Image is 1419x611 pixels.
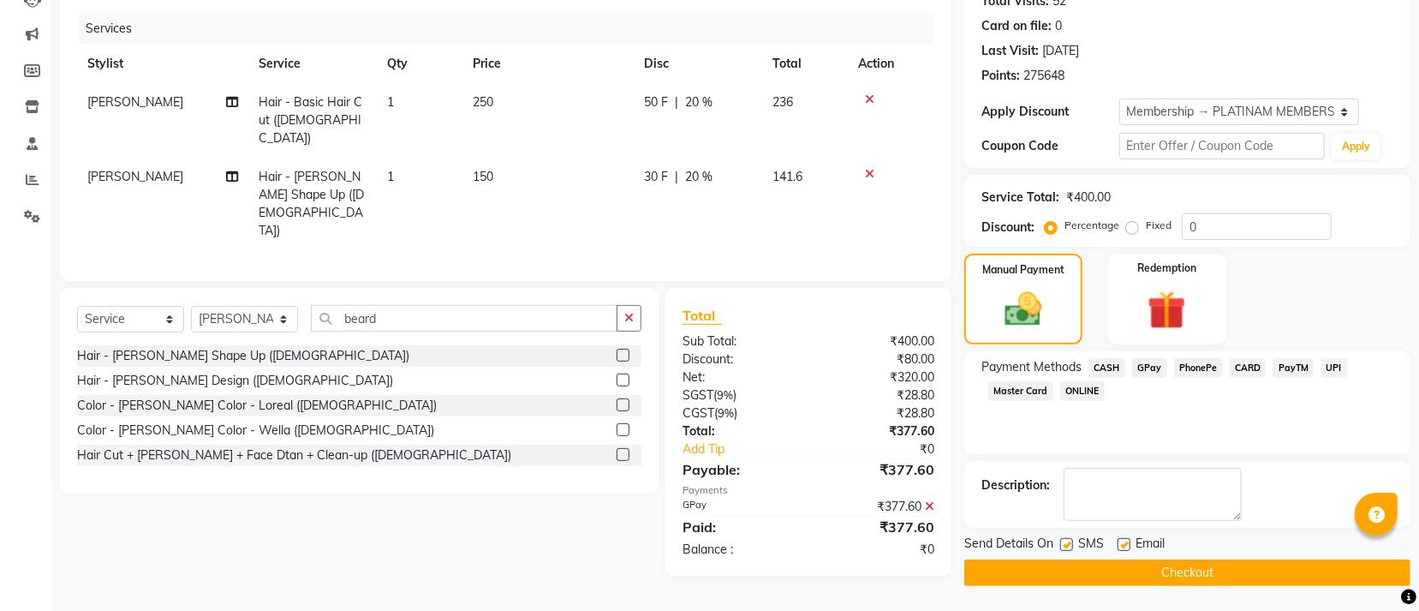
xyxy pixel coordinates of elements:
[77,347,409,365] div: Hair - [PERSON_NAME] Shape Up ([DEMOGRAPHIC_DATA])
[808,404,947,422] div: ₹28.80
[808,386,947,404] div: ₹28.80
[1132,358,1167,378] span: GPay
[1273,358,1314,378] span: PayTM
[77,397,437,415] div: Color - [PERSON_NAME] Color - Loreal ([DEMOGRAPHIC_DATA])
[1088,358,1125,378] span: CASH
[1137,261,1196,276] label: Redemption
[1321,358,1347,378] span: UPI
[1055,17,1062,35] div: 0
[848,45,934,83] th: Action
[683,387,713,403] span: SGST
[964,560,1410,586] button: Checkout
[981,189,1059,207] div: Service Total:
[87,169,183,184] span: [PERSON_NAME]
[670,440,832,458] a: Add Tip
[670,422,808,440] div: Total:
[670,350,808,368] div: Discount:
[670,459,808,480] div: Payable:
[670,404,808,422] div: ( )
[808,368,947,386] div: ₹320.00
[377,45,462,83] th: Qty
[1146,218,1172,233] label: Fixed
[670,517,808,537] div: Paid:
[981,219,1034,237] div: Discount:
[718,406,734,420] span: 9%
[462,45,634,83] th: Price
[259,94,362,146] span: Hair - Basic Hair Cut ([DEMOGRAPHIC_DATA])
[808,459,947,480] div: ₹377.60
[981,103,1118,121] div: Apply Discount
[981,476,1050,494] div: Description:
[772,169,802,184] span: 141.6
[87,94,183,110] span: [PERSON_NAME]
[1332,134,1380,159] button: Apply
[981,42,1039,60] div: Last Visit:
[981,137,1118,155] div: Coupon Code
[772,94,793,110] span: 236
[832,440,947,458] div: ₹0
[311,305,617,332] input: Search or Scan
[964,535,1053,556] span: Send Details On
[685,93,712,111] span: 20 %
[644,93,668,111] span: 50 F
[808,422,947,440] div: ₹377.60
[670,541,808,559] div: Balance :
[683,483,934,498] div: Payments
[1060,381,1105,401] span: ONLINE
[1136,286,1198,334] img: _gift.svg
[675,93,678,111] span: |
[1066,189,1111,207] div: ₹400.00
[808,350,947,368] div: ₹80.00
[77,372,393,390] div: Hair - [PERSON_NAME] Design ([DEMOGRAPHIC_DATA])
[1078,535,1104,556] span: SMS
[77,45,248,83] th: Stylist
[670,332,808,350] div: Sub Total:
[808,517,947,537] div: ₹377.60
[993,288,1053,331] img: _cash.svg
[77,422,434,440] div: Color - [PERSON_NAME] Color - Wella ([DEMOGRAPHIC_DATA])
[670,498,808,516] div: GPay
[982,262,1064,278] label: Manual Payment
[473,94,493,110] span: 250
[685,168,712,186] span: 20 %
[634,45,762,83] th: Disc
[473,169,493,184] span: 150
[683,307,722,325] span: Total
[670,368,808,386] div: Net:
[387,94,394,110] span: 1
[683,405,714,421] span: CGST
[387,169,394,184] span: 1
[644,168,668,186] span: 30 F
[808,332,947,350] div: ₹400.00
[1042,42,1079,60] div: [DATE]
[1023,67,1064,85] div: 275648
[1119,133,1325,159] input: Enter Offer / Coupon Code
[981,67,1020,85] div: Points:
[988,381,1053,401] span: Master Card
[675,168,678,186] span: |
[808,498,947,516] div: ₹377.60
[981,17,1052,35] div: Card on file:
[259,169,364,238] span: Hair - [PERSON_NAME] Shape Up ([DEMOGRAPHIC_DATA])
[1230,358,1267,378] span: CARD
[77,446,511,464] div: Hair Cut + [PERSON_NAME] + Face Dtan + Clean-up ([DEMOGRAPHIC_DATA])
[717,388,733,402] span: 9%
[1136,535,1165,556] span: Email
[1174,358,1223,378] span: PhonePe
[1064,218,1119,233] label: Percentage
[248,45,377,83] th: Service
[762,45,848,83] th: Total
[670,386,808,404] div: ( )
[79,13,947,45] div: Services
[808,541,947,559] div: ₹0
[981,358,1082,376] span: Payment Methods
